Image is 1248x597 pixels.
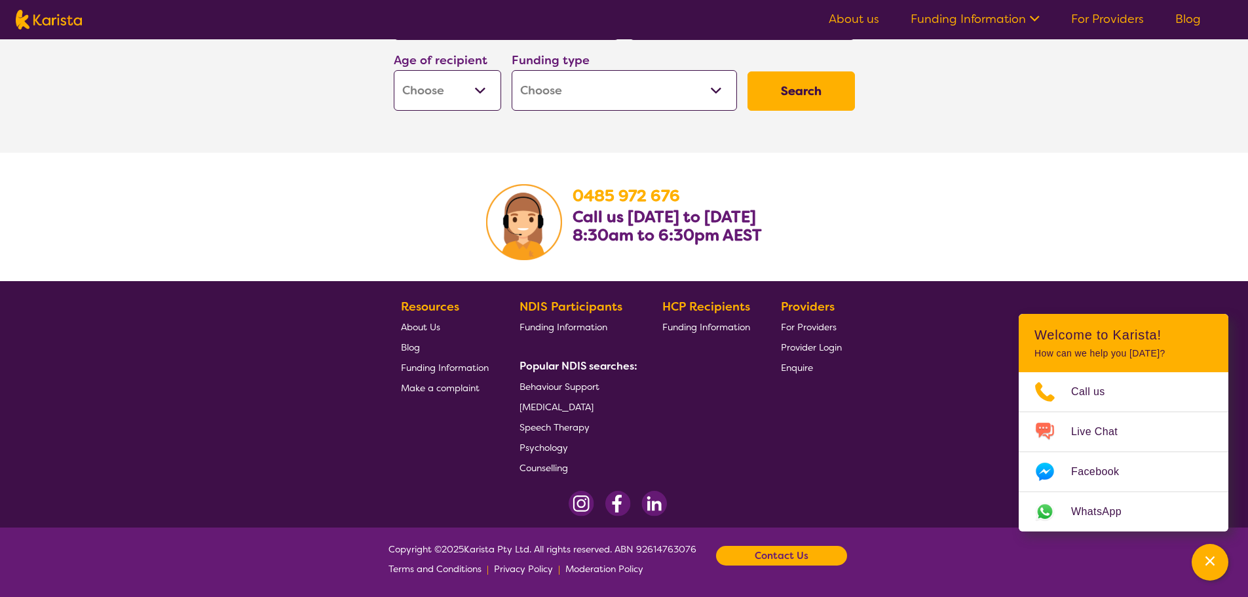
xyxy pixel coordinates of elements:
[1019,372,1228,531] ul: Choose channel
[1034,327,1213,343] h2: Welcome to Karista!
[605,491,631,516] img: Facebook
[401,357,489,377] a: Funding Information
[401,337,489,357] a: Blog
[1071,502,1137,522] span: WhatsApp
[401,362,489,374] span: Funding Information
[512,52,590,68] label: Funding type
[520,317,632,337] a: Funding Information
[520,321,607,333] span: Funding Information
[781,321,837,333] span: For Providers
[401,321,440,333] span: About Us
[565,563,643,575] span: Moderation Policy
[662,321,750,333] span: Funding Information
[573,225,762,246] b: 8:30am to 6:30pm AEST
[558,559,560,579] p: |
[1071,462,1135,482] span: Facebook
[388,539,696,579] span: Copyright © 2025 Karista Pty Ltd. All rights reserved. ABN 92614763076
[781,317,842,337] a: For Providers
[520,299,622,315] b: NDIS Participants
[781,357,842,377] a: Enquire
[1034,348,1213,359] p: How can we help you [DATE]?
[520,401,594,413] span: [MEDICAL_DATA]
[520,437,632,457] a: Psychology
[401,377,489,398] a: Make a complaint
[401,341,420,353] span: Blog
[747,71,855,111] button: Search
[520,376,632,396] a: Behaviour Support
[520,417,632,437] a: Speech Therapy
[487,559,489,579] p: |
[662,317,750,337] a: Funding Information
[520,381,599,393] span: Behaviour Support
[573,206,756,227] b: Call us [DATE] to [DATE]
[641,491,667,516] img: LinkedIn
[573,185,680,206] a: 0485 972 676
[520,457,632,478] a: Counselling
[781,299,835,315] b: Providers
[565,559,643,579] a: Moderation Policy
[401,317,489,337] a: About Us
[16,10,82,29] img: Karista logo
[486,184,562,260] img: Karista Client Service
[401,382,480,394] span: Make a complaint
[494,559,553,579] a: Privacy Policy
[401,299,459,315] b: Resources
[662,299,750,315] b: HCP Recipients
[394,52,487,68] label: Age of recipient
[1071,422,1133,442] span: Live Chat
[781,337,842,357] a: Provider Login
[781,362,813,374] span: Enquire
[829,11,879,27] a: About us
[388,563,482,575] span: Terms and Conditions
[1071,11,1144,27] a: For Providers
[1019,314,1228,531] div: Channel Menu
[520,421,590,433] span: Speech Therapy
[1019,492,1228,531] a: Web link opens in a new tab.
[911,11,1040,27] a: Funding Information
[520,462,568,474] span: Counselling
[1175,11,1201,27] a: Blog
[755,546,808,566] b: Contact Us
[494,563,553,575] span: Privacy Policy
[781,341,842,353] span: Provider Login
[520,396,632,417] a: [MEDICAL_DATA]
[569,491,594,516] img: Instagram
[388,559,482,579] a: Terms and Conditions
[1192,544,1228,581] button: Channel Menu
[520,442,568,453] span: Psychology
[520,359,637,373] b: Popular NDIS searches:
[1071,382,1121,402] span: Call us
